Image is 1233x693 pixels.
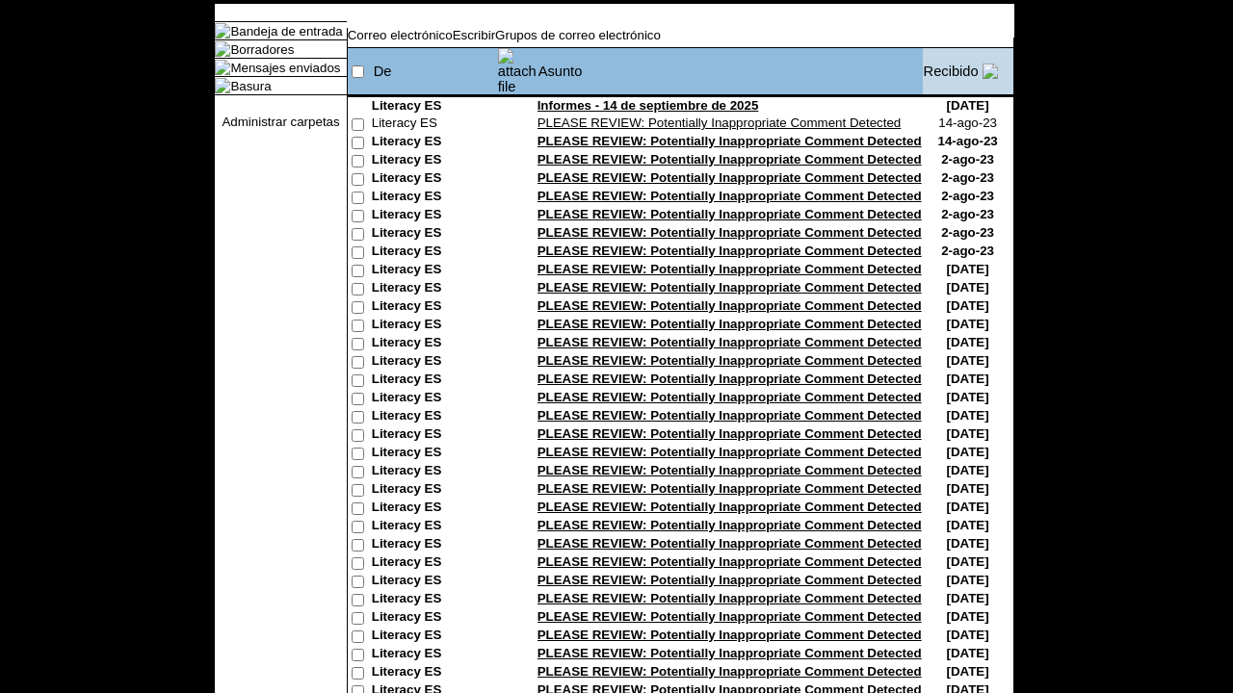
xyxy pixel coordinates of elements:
td: Literacy ES [372,189,497,207]
a: PLEASE REVIEW: Potentially Inappropriate Comment Detected [538,463,922,477]
td: Literacy ES [372,554,497,573]
nobr: [DATE] [947,628,989,642]
td: Literacy ES [372,317,497,335]
a: PLEASE REVIEW: Potentially Inappropriate Comment Detected [538,500,922,514]
a: PLEASE REVIEW: Potentially Inappropriate Comment Detected [538,426,922,441]
img: attach file [498,48,537,94]
a: Mensajes enviados [230,61,340,75]
nobr: [DATE] [947,500,989,514]
nobr: [DATE] [947,335,989,349]
a: PLEASE REVIEW: Potentially Inappropriate Comment Detected [538,554,922,569]
td: Literacy ES [372,463,497,481]
nobr: [DATE] [947,390,989,404]
nobr: [DATE] [947,372,989,386]
a: PLEASE REVIEW: Potentially Inappropriate Comment Detected [538,317,922,331]
nobr: 2-ago-23 [941,207,994,221]
td: Literacy ES [372,573,497,591]
a: Grupos de correo electrónico [495,28,661,42]
a: PLEASE REVIEW: Potentially Inappropriate Comment Detected [538,408,922,423]
img: folder_icon.gif [215,78,230,93]
a: Recibido [924,64,979,79]
a: PLEASE REVIEW: Potentially Inappropriate Comment Detected [538,262,922,276]
td: Literacy ES [372,609,497,628]
td: Literacy ES [372,298,497,317]
td: Literacy ES [372,646,497,664]
a: Basura [230,79,271,93]
nobr: [DATE] [947,554,989,569]
a: PLEASE REVIEW: Potentially Inappropriate Comment Detected [538,628,922,642]
td: Literacy ES [372,500,497,518]
a: PLEASE REVIEW: Potentially Inappropriate Comment Detected [538,664,922,679]
img: arrow_down.gif [983,64,998,79]
td: Literacy ES [372,664,497,682]
nobr: [DATE] [947,298,989,313]
a: PLEASE REVIEW: Potentially Inappropriate Comment Detected [538,280,922,295]
nobr: [DATE] [947,481,989,496]
nobr: [DATE] [947,353,989,368]
a: PLEASE REVIEW: Potentially Inappropriate Comment Detected [538,591,922,605]
a: Asunto [538,64,583,79]
a: PLEASE REVIEW: Potentially Inappropriate Comment Detected [538,536,922,551]
nobr: [DATE] [947,664,989,679]
a: PLEASE REVIEW: Potentially Inappropriate Comment Detected [538,207,922,221]
a: PLEASE REVIEW: Potentially Inappropriate Comment Detected [538,481,922,496]
td: Literacy ES [372,518,497,536]
nobr: [DATE] [947,646,989,660]
a: PLEASE REVIEW: Potentially Inappropriate Comment Detected [538,335,922,349]
td: Literacy ES [372,426,497,445]
td: Literacy ES [372,170,497,189]
nobr: 14-ago-23 [938,115,997,130]
a: PLEASE REVIEW: Potentially Inappropriate Comment Detected [538,225,922,240]
td: Literacy ES [372,353,497,372]
td: Literacy ES [372,445,497,463]
a: PLEASE REVIEW: Potentially Inappropriate Comment Detected [538,298,922,313]
a: PLEASE REVIEW: Potentially Inappropriate Comment Detected [538,353,922,368]
a: PLEASE REVIEW: Potentially Inappropriate Comment Detected [538,573,922,587]
td: Literacy ES [372,152,497,170]
a: Correo electrónico [348,28,453,42]
a: Administrar carpetas [222,115,339,129]
td: Literacy ES [372,262,497,280]
nobr: [DATE] [947,536,989,551]
nobr: [DATE] [947,591,989,605]
a: PLEASE REVIEW: Potentially Inappropriate Comment Detected [538,372,922,386]
a: PLEASE REVIEW: Potentially Inappropriate Comment Detected [538,115,902,130]
a: PLEASE REVIEW: Potentially Inappropriate Comment Detected [538,390,922,404]
a: PLEASE REVIEW: Potentially Inappropriate Comment Detected [538,134,922,148]
nobr: 2-ago-23 [941,170,994,185]
td: Literacy ES [372,134,497,152]
nobr: [DATE] [947,463,989,477]
a: PLEASE REVIEW: Potentially Inappropriate Comment Detected [538,152,922,167]
td: Literacy ES [372,408,497,426]
td: Literacy ES [372,390,497,408]
td: Literacy ES [372,207,497,225]
a: PLEASE REVIEW: Potentially Inappropriate Comment Detected [538,189,922,203]
nobr: 2-ago-23 [941,244,994,258]
nobr: [DATE] [947,280,989,295]
img: folder_icon.gif [215,60,230,75]
td: Literacy ES [372,225,497,244]
nobr: [DATE] [947,98,989,113]
nobr: [DATE] [947,573,989,587]
nobr: [DATE] [947,445,989,459]
a: De [374,64,392,79]
td: Literacy ES [372,98,497,115]
a: PLEASE REVIEW: Potentially Inappropriate Comment Detected [538,445,922,459]
td: Literacy ES [372,536,497,554]
nobr: [DATE] [947,317,989,331]
td: Literacy ES [372,280,497,298]
td: Literacy ES [372,115,497,134]
nobr: [DATE] [947,518,989,532]
nobr: 2-ago-23 [941,225,994,240]
a: Informes - 14 de septiembre de 2025 [538,98,759,113]
nobr: [DATE] [947,262,989,276]
a: Escribir [453,28,495,42]
nobr: [DATE] [947,408,989,423]
a: Bandeja de entrada [230,24,342,38]
nobr: 2-ago-23 [941,189,994,203]
nobr: 2-ago-23 [941,152,994,167]
a: PLEASE REVIEW: Potentially Inappropriate Comment Detected [538,244,922,258]
td: Literacy ES [372,481,497,500]
a: PLEASE REVIEW: Potentially Inappropriate Comment Detected [538,646,922,660]
nobr: [DATE] [947,426,989,441]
